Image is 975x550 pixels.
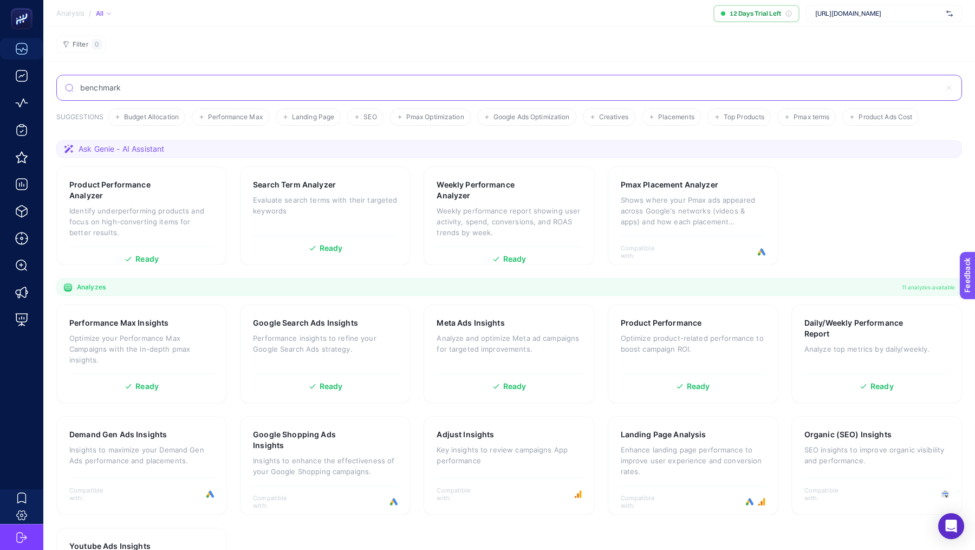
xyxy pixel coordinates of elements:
[437,444,581,466] p: Key insights to review campaigns App performance
[77,283,106,292] span: Analyzes
[437,333,581,354] p: Analyze and optimize Meta ad campaigns for targeted improvements.
[608,305,778,403] a: Product PerformanceOptimize product-related performance to boost campaign ROI.Ready
[69,179,180,201] h3: Product Performance Analyzer
[56,36,106,53] button: Filter0
[503,255,526,263] span: Ready
[621,179,718,190] h3: Pmax Placement Analyzer
[208,113,263,121] span: Performance Max
[437,205,581,238] p: Weekly performance report showing user activity, spend, conversions, and ROAS trends by week.
[320,244,343,252] span: Ready
[621,444,765,477] p: Enhance landing page performance to improve user experience and conversion rates.
[437,429,494,440] h3: Adjust Insights
[437,318,504,328] h3: Meta Ads Insights
[791,305,962,403] a: Daily/Weekly Performance ReportAnalyze top metrics by daily/weekly.Ready
[253,333,398,354] p: Performance insights to refine your Google Search Ads strategy.
[406,113,464,121] span: Pmax Optimization
[804,344,949,354] p: Analyze top metrics by daily/weekly.
[69,444,214,466] p: Insights to maximize your Demand Gen Ads performance and placements.
[79,144,164,154] span: Ask Genie - AI Assistant
[724,113,764,121] span: Top Products
[621,429,706,440] h3: Landing Page Analysis
[870,383,894,390] span: Ready
[69,318,168,328] h3: Performance Max Insights
[56,166,227,265] a: Product Performance AnalyzerIdentify underperforming products and focus on high-converting items ...
[791,416,962,515] a: Organic (SEO) InsightsSEO insights to improve organic visibility and performance.Compatible with:
[424,166,594,265] a: Weekly Performance AnalyzerWeekly performance report showing user activity, spend, conversions, a...
[240,305,411,403] a: Google Search Ads InsightsPerformance insights to refine your Google Search Ads strategy.Ready
[56,305,227,403] a: Performance Max InsightsOptimize your Performance Max Campaigns with the in-depth pmax insights.R...
[437,179,547,201] h3: Weekly Performance Analyzer
[69,333,214,365] p: Optimize your Performance Max Campaigns with the in-depth pmax insights.
[424,305,594,403] a: Meta Ads InsightsAnalyze and optimize Meta ad campaigns for targeted improvements.Ready
[56,9,84,18] span: Analysis
[621,318,702,328] h3: Product Performance
[78,83,940,92] input: Search
[6,3,41,12] span: Feedback
[253,455,398,477] p: Insights to enhance the effectiveness of your Google Shopping campaigns.
[859,113,912,121] span: Product Ads Cost
[96,9,111,18] div: All
[69,429,167,440] h3: Demand Gen Ads Insights
[73,41,88,49] span: Filter
[363,113,376,121] span: SEO
[621,494,669,509] span: Compatible with:
[938,513,964,539] div: Open Intercom Messenger
[687,383,710,390] span: Ready
[804,318,915,339] h3: Daily/Weekly Performance Report
[135,255,159,263] span: Ready
[608,166,778,265] a: Pmax Placement AnalyzerShows where your Pmax ads appeared across Google's networks (videos & apps...
[902,283,955,292] span: 11 analyzes available
[424,416,594,515] a: Adjust InsightsKey insights to review campaigns App performanceCompatible with:
[794,113,829,121] span: Pmax terms
[804,429,892,440] h3: Organic (SEO) Insights
[95,40,99,49] span: 0
[815,9,942,18] span: [URL][DOMAIN_NAME]
[253,179,336,190] h3: Search Term Analyzer
[253,494,302,509] span: Compatible with:
[240,166,411,265] a: Search Term AnalyzerEvaluate search terms with their targeted keywordsReady
[621,333,765,354] p: Optimize product-related performance to boost campaign ROI.
[253,318,358,328] h3: Google Search Ads Insights
[240,416,411,515] a: Google Shopping Ads InsightsInsights to enhance the effectiveness of your Google Shopping campaig...
[658,113,694,121] span: Placements
[69,205,214,238] p: Identify underperforming products and focus on high-converting items for better results.
[437,487,485,502] span: Compatible with:
[621,244,669,260] span: Compatible with:
[804,444,949,466] p: SEO insights to improve organic visibility and performance.
[804,487,853,502] span: Compatible with:
[730,9,781,18] span: 12 Days Trial Left
[320,383,343,390] span: Ready
[69,487,118,502] span: Compatible with:
[253,195,398,216] p: Evaluate search terms with their targeted keywords
[124,113,179,121] span: Budget Allocation
[503,383,526,390] span: Ready
[292,113,334,121] span: Landing Page
[493,113,570,121] span: Google Ads Optimization
[89,9,92,17] span: /
[608,416,778,515] a: Landing Page AnalysisEnhance landing page performance to improve user experience and conversion r...
[56,113,103,126] h3: SUGGESTIONS
[253,429,363,451] h3: Google Shopping Ads Insights
[599,113,629,121] span: Creatives
[621,195,765,227] p: Shows where your Pmax ads appeared across Google's networks (videos & apps) and how each placemen...
[946,8,953,19] img: svg%3e
[135,383,159,390] span: Ready
[56,416,227,515] a: Demand Gen Ads InsightsInsights to maximize your Demand Gen Ads performance and placements.Compat...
